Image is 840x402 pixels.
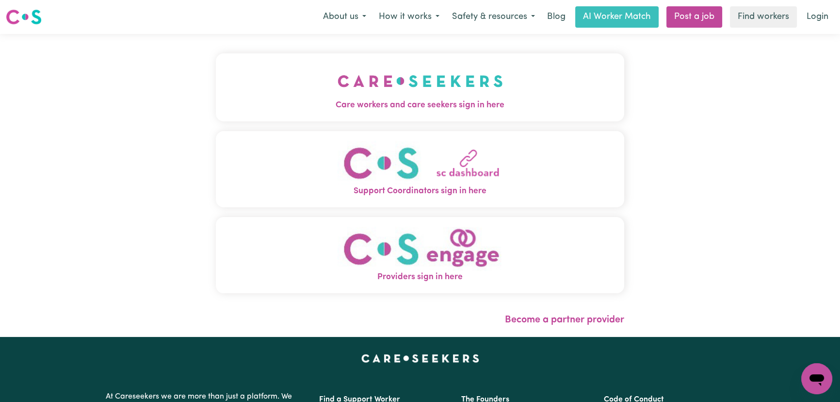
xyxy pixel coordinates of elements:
[446,7,541,27] button: Safety & resources
[666,6,722,28] a: Post a job
[801,363,832,394] iframe: Button to launch messaging window
[801,6,834,28] a: Login
[216,217,624,293] button: Providers sign in here
[216,185,624,198] span: Support Coordinators sign in here
[541,6,571,28] a: Blog
[216,131,624,207] button: Support Coordinators sign in here
[372,7,446,27] button: How it works
[505,315,624,325] a: Become a partner provider
[575,6,659,28] a: AI Worker Match
[216,53,624,121] button: Care workers and care seekers sign in here
[6,8,42,26] img: Careseekers logo
[6,6,42,28] a: Careseekers logo
[216,271,624,284] span: Providers sign in here
[361,354,479,362] a: Careseekers home page
[317,7,372,27] button: About us
[216,99,624,112] span: Care workers and care seekers sign in here
[730,6,797,28] a: Find workers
